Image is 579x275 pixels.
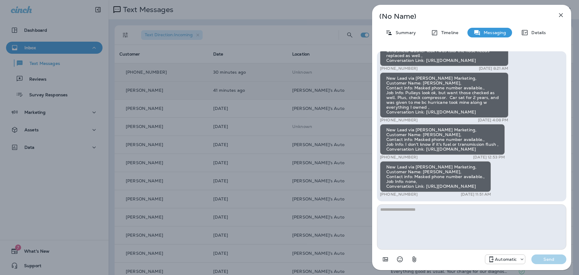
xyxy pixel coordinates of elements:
p: Summary [393,30,416,35]
p: Messaging [481,30,506,35]
p: [PHONE_NUMBER] [380,192,418,197]
button: Add in a premade template [379,253,391,265]
p: [DATE] 8:21 AM [479,66,508,71]
button: Select an emoji [394,253,406,265]
div: New Lead via [PERSON_NAME] Marketing, Customer Name: [PERSON_NAME], Contact info: Masked phone nu... [380,124,505,155]
p: [PHONE_NUMBER] [380,66,418,71]
p: Automatic [495,257,517,262]
p: Timeline [438,30,458,35]
p: Details [528,30,546,35]
p: [PHONE_NUMBER] [380,155,418,160]
div: New Lead via [PERSON_NAME] Marketing, Customer Name: [PERSON_NAME], Contact info: Masked phone nu... [380,72,508,118]
p: [DATE] 12:53 PM [473,155,505,160]
p: [DATE] 11:51 AM [461,192,491,197]
div: New Lead via [PERSON_NAME] Marketing, Customer Name: [PERSON_NAME], Contact info: Masked phone nu... [380,161,491,192]
p: (No Name) [379,14,544,19]
p: [PHONE_NUMBER] [380,118,418,123]
p: [DATE] 4:08 PM [478,118,508,123]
